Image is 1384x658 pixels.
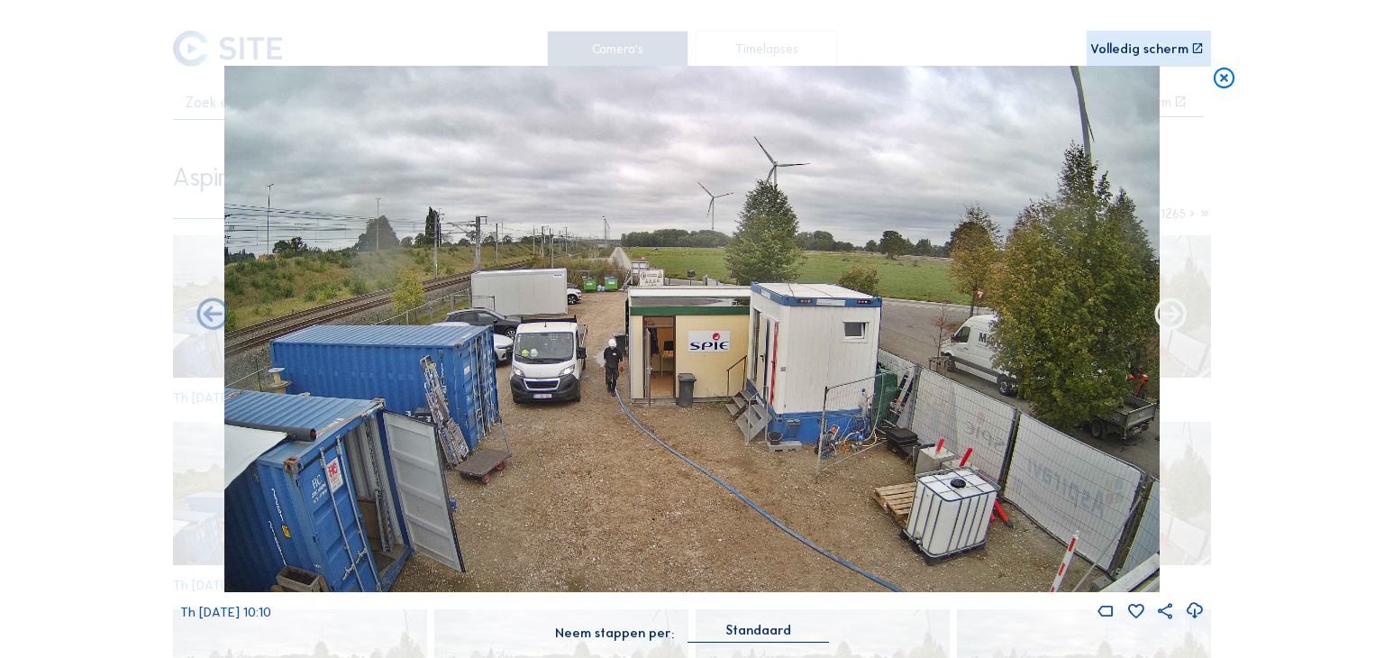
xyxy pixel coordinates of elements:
i: Forward [194,296,232,335]
span: Th [DATE] 10:10 [180,604,271,620]
img: Image [224,66,1160,592]
div: Standaard [687,622,829,642]
i: Back [1152,296,1190,335]
div: Volledig scherm [1090,42,1188,55]
div: Standaard [726,622,791,638]
div: Neem stappen per: [555,626,674,639]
